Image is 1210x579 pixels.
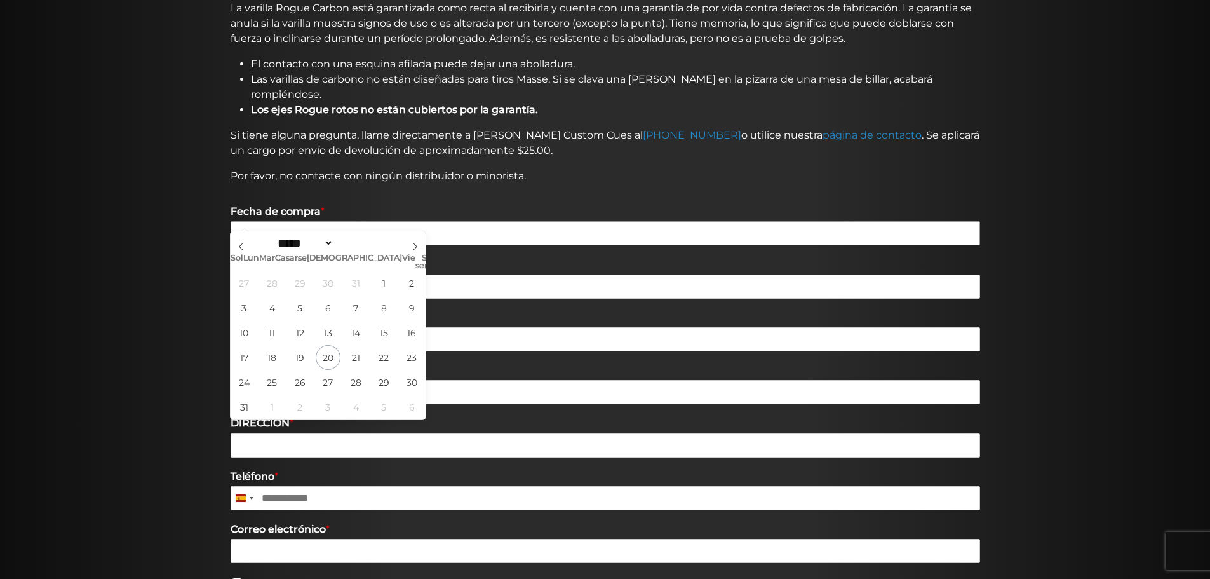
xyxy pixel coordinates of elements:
span: 21 de agosto de 2025 [344,345,368,370]
font: 22 [379,352,389,364]
input: Año [333,236,383,250]
span: 24 de agosto de 2025 [232,370,257,395]
font: 25 [267,377,277,388]
font: 30 [407,377,417,388]
font: 9 [409,303,415,314]
font: 1 [382,278,386,289]
span: 6 de agosto de 2025 [316,296,340,320]
font: Por favor, no contacte con ningún distribuidor o minorista. [231,170,526,182]
span: 28 de julio de 2025 [260,271,285,296]
font: DIRECCIÓN [231,418,290,430]
font: 5 [381,402,386,413]
span: 27 de julio de 2025 [232,271,257,296]
font: 16 [407,327,416,339]
span: 16 de agosto de 2025 [400,320,424,345]
font: 28 [267,278,278,289]
span: 4 de septiembre de 2025 [344,395,368,419]
font: 19 [295,352,304,364]
span: 7 de agosto de 2025 [344,296,368,320]
font: . Se aplicará un cargo por envío de devolución de aproximadamente $25.00. [231,129,979,156]
font: Teléfono [231,470,274,482]
font: 31 [352,278,360,289]
span: 25 de agosto de 2025 [260,370,285,395]
font: [DEMOGRAPHIC_DATA] [307,253,402,262]
a: [PHONE_NUMBER] [643,129,741,141]
font: 15 [380,327,388,339]
font: 26 [295,377,306,388]
span: 2 de agosto de 2025 [400,271,424,296]
font: 6 [325,303,331,314]
font: 28 [351,377,361,388]
span: 15 de agosto de 2025 [372,320,396,345]
span: 1 de septiembre de 2025 [260,395,285,419]
font: 14 [351,327,360,339]
font: 27 [239,278,249,289]
font: Correo electrónico [231,523,326,535]
span: 22 de agosto de 2025 [372,345,396,370]
span: 30 de agosto de 2025 [400,370,424,395]
span: 2 de septiembre de 2025 [288,395,313,419]
font: 18 [267,352,276,364]
span: 31 de julio de 2025 [344,271,368,296]
font: Los ejes Rogue rotos no están cubiertos por la garantía. [251,104,538,116]
font: 17 [240,352,248,364]
font: 1 [271,402,274,413]
font: Las varillas de carbono no están diseñadas para tiros Masse. Si se clava una [PERSON_NAME] en la ... [251,73,932,100]
font: Si tiene alguna pregunta, llame directamente a [PERSON_NAME] Custom Cues al [231,129,643,141]
font: 13 [324,327,332,339]
font: 27 [323,377,333,388]
select: Mes [273,236,333,250]
font: 31 [240,402,248,413]
span: 3 de septiembre de 2025 [316,395,340,419]
span: 18 de agosto de 2025 [260,345,285,370]
font: Lun [243,253,259,262]
font: 3 [241,303,246,314]
font: 2 [409,278,414,289]
span: 26 de agosto de 2025 [288,370,313,395]
span: 17 de agosto de 2025 [232,345,257,370]
font: 11 [269,327,275,339]
span: 27 de agosto de 2025 [316,370,340,395]
font: 23 [407,352,417,364]
font: 12 [296,327,304,339]
font: 21 [352,352,360,364]
span: 11 de agosto de 2025 [260,320,285,345]
font: 30 [323,278,333,289]
span: 12 de agosto de 2025 [288,320,313,345]
font: o utilice nuestra [741,129,823,141]
span: 9 de agosto de 2025 [400,296,424,320]
span: 29 de agosto de 2025 [372,370,396,395]
font: 4 [269,303,275,314]
font: 6 [409,402,415,413]
font: Fecha de compra [231,205,321,217]
font: Sol [231,253,243,262]
a: página de contacto [823,129,922,141]
span: 19 de agosto de 2025 [288,345,313,370]
span: 28 de agosto de 2025 [344,370,368,395]
span: 1 de agosto de 2025 [372,271,396,296]
span: 8 de agosto de 2025 [372,296,396,320]
font: 8 [381,303,387,314]
font: 20 [323,352,333,364]
font: Casarse [275,253,307,262]
span: 14 de agosto de 2025 [344,320,368,345]
span: 29 de julio de 2025 [288,271,313,296]
font: El contacto con una esquina afilada puede dejar una abolladura. [251,58,575,70]
span: 20 de agosto de 2025 [316,345,340,370]
font: 2 [297,402,302,413]
font: 3 [325,402,330,413]
font: 10 [239,327,248,339]
font: Se sentó [415,253,438,271]
font: 29 [379,377,389,388]
span: 23 de agosto de 2025 [400,345,424,370]
span: 3 de agosto de 2025 [232,296,257,320]
font: 5 [297,303,302,314]
font: La varilla Rogue Carbon está garantizada como recta al recibirla y cuenta con una garantía de por... [231,2,972,44]
font: Mar [259,253,275,262]
span: 6 de septiembre de 2025 [400,395,424,419]
span: 5 de septiembre de 2025 [372,395,396,419]
input: Teléfono [231,486,980,510]
button: País seleccionado [231,486,257,510]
